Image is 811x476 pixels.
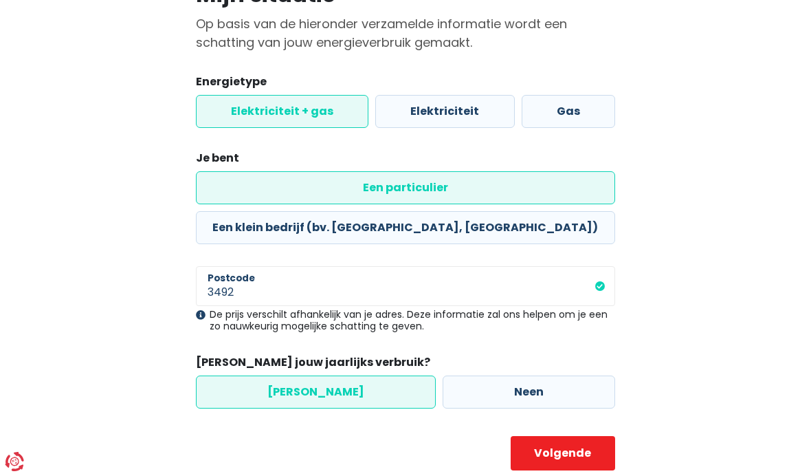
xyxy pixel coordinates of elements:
label: Elektriciteit [375,95,514,128]
label: Een particulier [196,171,615,204]
legend: Energietype [196,74,615,95]
label: Gas [522,95,615,128]
p: Op basis van de hieronder verzamelde informatie wordt een schatting van jouw energieverbruik gema... [196,14,615,52]
legend: Je bent [196,150,615,171]
label: Een klein bedrijf (bv. [GEOGRAPHIC_DATA], [GEOGRAPHIC_DATA]) [196,211,615,244]
button: Volgende [511,436,615,470]
label: Elektriciteit + gas [196,95,368,128]
label: [PERSON_NAME] [196,376,436,409]
div: De prijs verschilt afhankelijk van je adres. Deze informatie zal ons helpen om je een zo nauwkeur... [196,309,615,332]
input: 1000 [196,266,615,306]
label: Neen [443,376,615,409]
legend: [PERSON_NAME] jouw jaarlijks verbruik? [196,354,615,376]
